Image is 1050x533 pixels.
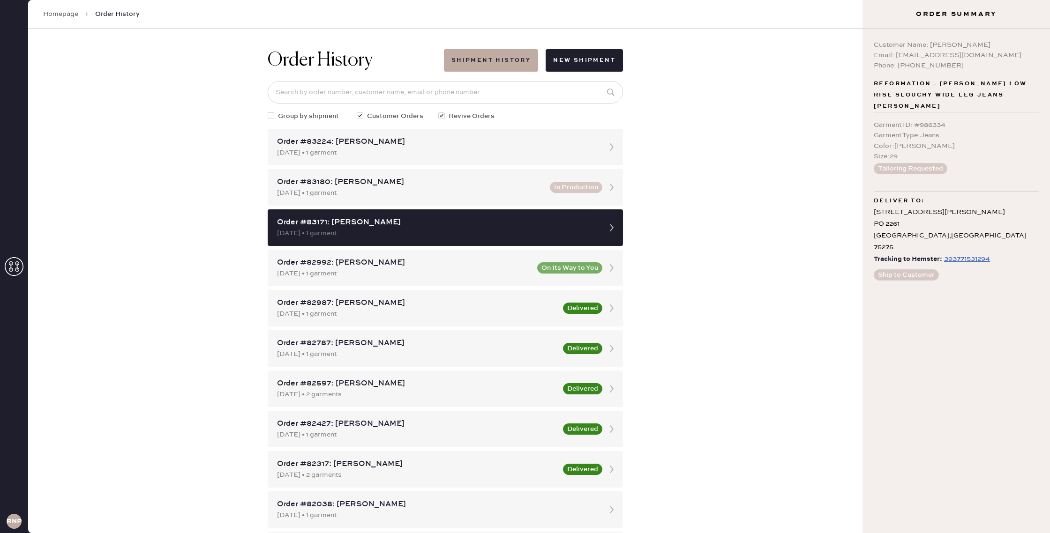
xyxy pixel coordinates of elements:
div: [DATE] • 1 garment [277,268,532,279]
div: [DATE] • 2 garments [277,389,557,400]
div: https://www.fedex.com/apps/fedextrack/?tracknumbers=393771531294&cntry_code=US [944,253,990,265]
span: Group by shipment [278,111,339,121]
div: Color : [PERSON_NAME] [874,141,1039,151]
button: On Its Way to You [537,262,602,274]
button: Delivered [563,464,602,475]
button: Delivered [563,343,602,354]
input: Search by order number, customer name, email or phone number [268,81,623,104]
div: [DATE] • 2 garments [277,470,557,480]
div: Garment ID : # 986334 [874,120,1039,130]
h3: RNPA [7,518,22,525]
span: Customer Orders [367,111,423,121]
button: Delivered [563,383,602,394]
div: Order #82597: [PERSON_NAME] [277,378,557,389]
div: Order #82992: [PERSON_NAME] [277,257,532,268]
div: Email: [EMAIL_ADDRESS][DOMAIN_NAME] [874,50,1039,60]
div: [DATE] • 1 garment [277,309,557,319]
span: Order History [95,9,140,19]
a: Homepage [43,9,78,19]
div: [DATE] • 1 garment [277,349,557,359]
button: Tailoring Requested [874,163,947,174]
button: Ship to Customer [874,269,939,281]
span: Reformation - [PERSON_NAME] Low Rise Slouchy Wide Leg Jeans [PERSON_NAME] [874,78,1039,112]
button: Delivered [563,303,602,314]
div: Order #82317: [PERSON_NAME] [277,459,557,470]
div: Customer Name: [PERSON_NAME] [874,40,1039,50]
div: Size : 29 [874,151,1039,162]
div: [DATE] • 1 garment [277,188,544,198]
div: Order #82427: [PERSON_NAME] [277,418,557,429]
div: Order #83180: [PERSON_NAME] [277,177,544,188]
div: Order #82987: [PERSON_NAME] [277,297,557,309]
div: [DATE] • 1 garment [277,148,597,158]
span: Tracking to Hemster: [874,253,942,265]
div: Phone: [PHONE_NUMBER] [874,60,1039,71]
div: [DATE] • 1 garment [277,429,557,440]
div: Order #83171: [PERSON_NAME] [277,217,597,228]
div: [STREET_ADDRESS][PERSON_NAME] PO 2261 [GEOGRAPHIC_DATA] , [GEOGRAPHIC_DATA] 75275 [874,207,1039,254]
h3: Order Summary [862,9,1050,19]
div: Order #82038: [PERSON_NAME] [277,499,597,510]
iframe: Front Chat [1005,491,1046,531]
button: In Production [550,182,602,193]
button: Delivered [563,423,602,435]
div: [DATE] • 1 garment [277,228,597,238]
button: Shipment History [444,49,538,72]
div: Order #83224: [PERSON_NAME] [277,136,597,148]
h1: Order History [268,49,373,72]
button: New Shipment [546,49,623,72]
span: Deliver to: [874,195,924,207]
div: Order #82787: [PERSON_NAME] [277,338,557,349]
span: Revive Orders [449,111,495,121]
div: [DATE] • 1 garment [277,510,597,520]
div: Garment Type : Jeans [874,130,1039,141]
a: 393771531294 [942,253,990,265]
